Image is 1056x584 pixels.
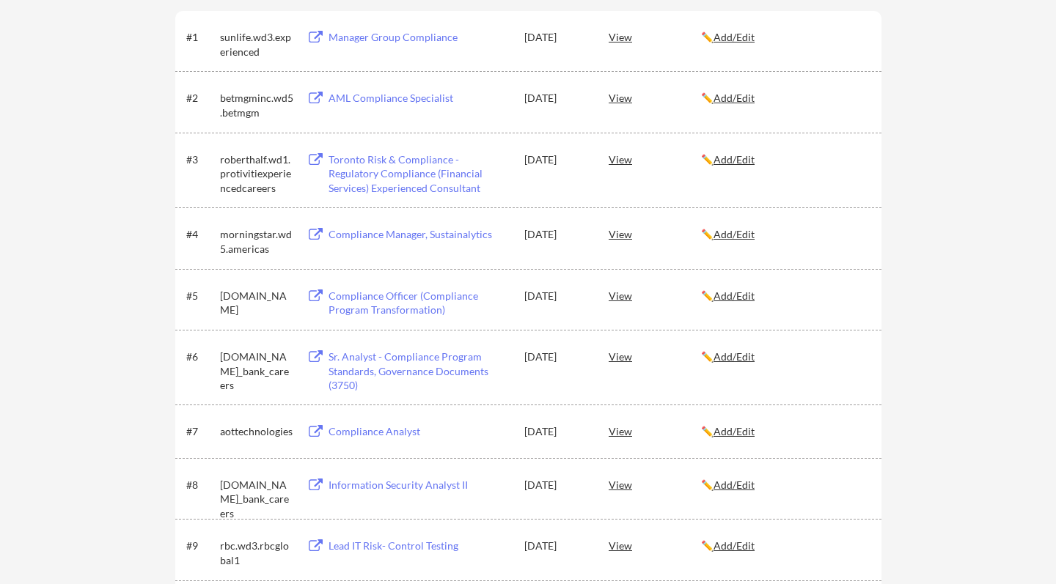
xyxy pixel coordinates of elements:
div: ✏️ [701,424,868,439]
div: #8 [186,478,215,492]
div: #9 [186,539,215,553]
div: View [609,84,701,111]
div: Compliance Analyst [329,424,510,439]
div: Toronto Risk & Compliance - Regulatory Compliance (Financial Services) Experienced Consultant [329,152,510,196]
div: ✏️ [701,152,868,167]
div: View [609,282,701,308]
div: Sr. Analyst - Compliance Program Standards, Governance Documents (3750) [329,350,510,393]
div: #6 [186,350,215,364]
div: betmgminc.wd5.betmgm [220,91,293,119]
div: [DATE] [524,539,589,553]
u: Add/Edit [714,92,755,104]
div: View [609,221,701,247]
div: View [609,146,701,172]
div: [DATE] [524,289,589,303]
div: Lead IT Risk- Control Testing [329,539,510,553]
div: #4 [186,227,215,242]
div: [DATE] [524,424,589,439]
u: Add/Edit [714,350,755,363]
div: #1 [186,30,215,45]
div: roberthalf.wd1.protivitiexperiencedcareers [220,152,293,196]
div: [DATE] [524,91,589,106]
div: [DATE] [524,152,589,167]
u: Add/Edit [714,539,755,552]
div: View [609,471,701,498]
div: [DOMAIN_NAME]_bank_careers [220,350,293,393]
div: View [609,23,701,50]
div: #3 [186,152,215,167]
div: [DATE] [524,227,589,242]
div: rbc.wd3.rbcglobal1 [220,539,293,567]
div: #5 [186,289,215,303]
u: Add/Edit [714,228,755,240]
div: Manager Group Compliance [329,30,510,45]
div: View [609,532,701,558]
div: ✏️ [701,350,868,364]
div: #7 [186,424,215,439]
div: sunlife.wd3.experienced [220,30,293,59]
div: Compliance Officer (Compliance Program Transformation) [329,289,510,317]
div: #2 [186,91,215,106]
div: aottechnologies [220,424,293,439]
div: View [609,343,701,369]
div: [DOMAIN_NAME] [220,289,293,317]
u: Add/Edit [714,478,755,491]
div: ✏️ [701,91,868,106]
div: [DATE] [524,478,589,492]
div: [DOMAIN_NAME]_bank_careers [220,478,293,521]
div: ✏️ [701,289,868,303]
div: Compliance Manager, Sustainalytics [329,227,510,242]
div: View [609,418,701,444]
div: ✏️ [701,227,868,242]
u: Add/Edit [714,31,755,43]
u: Add/Edit [714,153,755,166]
div: AML Compliance Specialist [329,91,510,106]
div: morningstar.wd5.americas [220,227,293,256]
div: ✏️ [701,478,868,492]
u: Add/Edit [714,425,755,437]
div: ✏️ [701,539,868,553]
div: [DATE] [524,30,589,45]
div: Information Security Analyst II [329,478,510,492]
u: Add/Edit [714,289,755,302]
div: [DATE] [524,350,589,364]
div: ✏️ [701,30,868,45]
